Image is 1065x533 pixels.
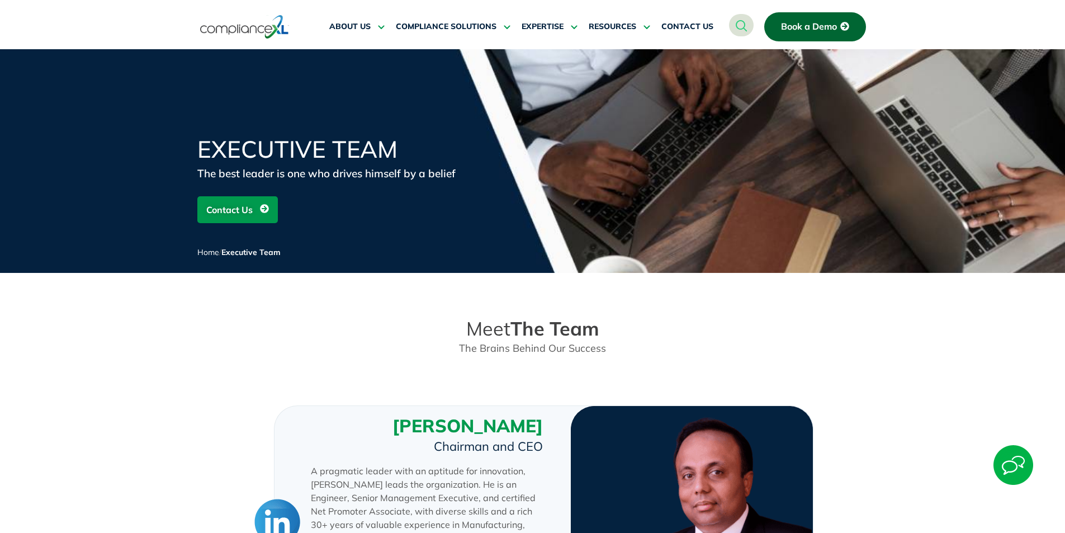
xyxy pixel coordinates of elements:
[197,247,281,257] span: /
[206,199,253,220] span: Contact Us
[993,445,1033,485] img: Start Chat
[781,22,837,32] span: Book a Demo
[197,247,219,257] a: Home
[510,317,599,341] strong: The Team
[311,440,543,453] h5: Chairman and CEO
[221,247,281,257] span: Executive Team
[197,166,466,181] div: The best leader is one who drives himself by a belief
[661,22,713,32] span: CONTACT US
[396,22,496,32] span: COMPLIANCE SOLUTIONS
[589,13,650,40] a: RESOURCES
[729,14,754,36] a: navsearch-button
[764,12,866,41] a: Book a Demo
[203,342,863,355] p: The Brains Behind Our Success
[329,13,385,40] a: ABOUT US
[589,22,636,32] span: RESOURCES
[522,13,578,40] a: EXPERTISE
[329,22,371,32] span: ABOUT US
[203,318,863,340] h2: Meet
[197,196,278,223] a: Contact Us
[661,13,713,40] a: CONTACT US
[311,414,543,437] h3: [PERSON_NAME]
[522,22,564,32] span: EXPERTISE
[197,138,466,161] h1: Executive Team
[200,14,289,40] img: logo-one.svg
[396,13,510,40] a: COMPLIANCE SOLUTIONS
